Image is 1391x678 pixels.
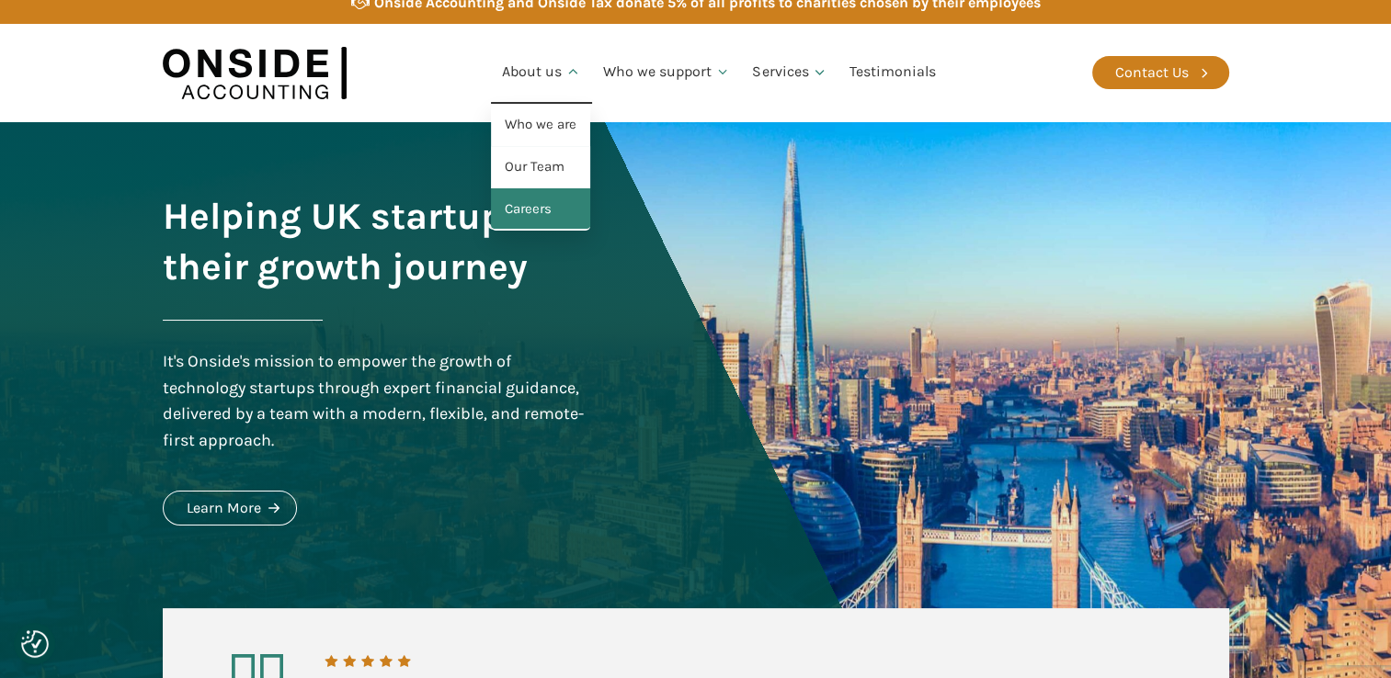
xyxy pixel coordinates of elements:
[1115,61,1189,85] div: Contact Us
[163,491,297,525] a: Learn More
[21,630,49,658] img: Revisit consent button
[163,191,589,292] h1: Helping UK startups on their growth journey
[163,38,347,108] img: Onside Accounting
[21,630,49,658] button: Consent Preferences
[491,104,590,146] a: Who we are
[491,146,590,188] a: Our Team
[163,348,589,454] div: It's Onside's mission to empower the growth of technology startups through expert financial guida...
[592,41,742,104] a: Who we support
[741,41,838,104] a: Services
[187,496,261,520] div: Learn More
[838,41,947,104] a: Testimonials
[491,188,590,231] a: Careers
[1092,56,1229,89] a: Contact Us
[491,41,592,104] a: About us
